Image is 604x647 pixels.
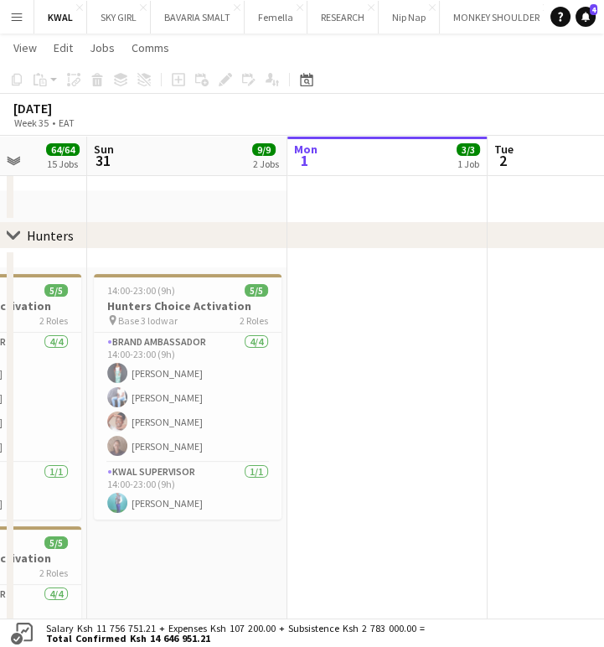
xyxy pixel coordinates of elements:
[90,40,115,55] span: Jobs
[27,227,74,244] div: Hunters
[46,143,80,156] span: 64/64
[240,314,268,327] span: 2 Roles
[94,298,281,313] h3: Hunters Choice Activation
[132,40,169,55] span: Comms
[107,284,175,297] span: 14:00-23:00 (9h)
[46,634,425,644] span: Total Confirmed Ksh 14 646 951.21
[125,37,176,59] a: Comms
[494,142,514,157] span: Tue
[118,314,178,327] span: Base 3 lodwar
[54,40,73,55] span: Edit
[379,1,440,34] button: Nip Nap
[13,100,113,116] div: [DATE]
[47,158,79,170] div: 15 Jobs
[151,1,245,34] button: BAVARIA SMALT
[13,40,37,55] span: View
[253,158,279,170] div: 2 Jobs
[10,116,52,129] span: Week 35
[47,37,80,59] a: Edit
[457,143,480,156] span: 3/3
[245,1,307,34] button: Femella
[7,37,44,59] a: View
[457,158,479,170] div: 1 Job
[83,37,121,59] a: Jobs
[292,151,317,170] span: 1
[39,314,68,327] span: 2 Roles
[87,1,151,34] button: SKY GIRL
[590,4,597,15] span: 4
[39,567,68,579] span: 2 Roles
[294,142,317,157] span: Mon
[94,463,281,520] app-card-role: KWAL SUPERVISOR1/114:00-23:00 (9h)[PERSON_NAME]
[36,624,428,644] div: Salary Ksh 11 756 751.21 + Expenses Ksh 107 200.00 + Subsistence Ksh 2 783 000.00 =
[34,1,87,34] button: KWAL
[59,116,75,129] div: EAT
[91,151,114,170] span: 31
[94,333,281,463] app-card-role: Brand Ambassador4/414:00-23:00 (9h)[PERSON_NAME][PERSON_NAME][PERSON_NAME][PERSON_NAME]
[576,7,596,27] a: 4
[440,1,554,34] button: MONKEY SHOULDER
[44,284,68,297] span: 5/5
[245,284,268,297] span: 5/5
[94,274,281,520] app-job-card: 14:00-23:00 (9h)5/5Hunters Choice Activation Base 3 lodwar2 RolesBrand Ambassador4/414:00-23:00 (...
[307,1,379,34] button: RESEARCH
[252,143,276,156] span: 9/9
[44,536,68,549] span: 5/5
[492,151,514,170] span: 2
[94,142,114,157] span: Sun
